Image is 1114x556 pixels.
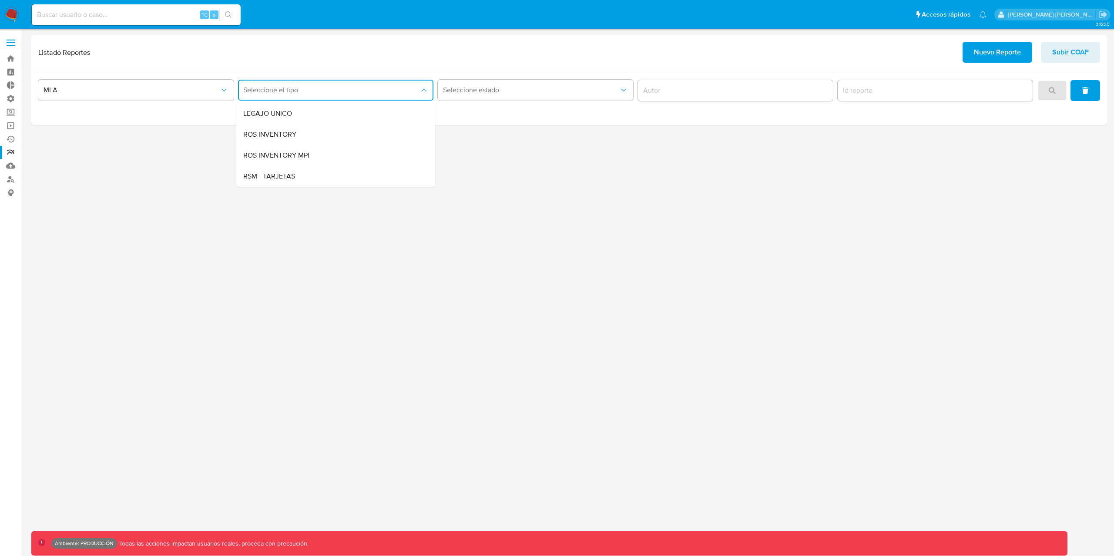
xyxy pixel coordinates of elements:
span: s [213,10,215,19]
p: leidy.martinez@mercadolibre.com.co [1008,10,1096,19]
input: Buscar usuario o caso... [32,9,241,20]
button: search-icon [219,9,237,21]
span: ⌥ [201,10,208,19]
p: Ambiente: PRODUCCIÓN [55,542,114,545]
a: Notificaciones [979,11,986,18]
a: Salir [1098,10,1107,19]
span: Accesos rápidos [922,10,970,19]
p: Todas las acciones impactan usuarios reales, proceda con precaución. [117,539,309,548]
